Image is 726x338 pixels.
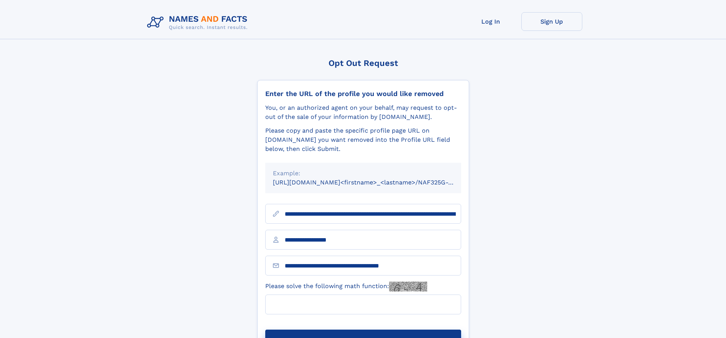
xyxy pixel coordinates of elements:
[265,90,461,98] div: Enter the URL of the profile you would like removed
[265,282,427,292] label: Please solve the following math function:
[460,12,521,31] a: Log In
[257,58,469,68] div: Opt Out Request
[273,179,476,186] small: [URL][DOMAIN_NAME]<firstname>_<lastname>/NAF325G-xxxxxxxx
[273,169,454,178] div: Example:
[265,126,461,154] div: Please copy and paste the specific profile page URL on [DOMAIN_NAME] you want removed into the Pr...
[521,12,582,31] a: Sign Up
[144,12,254,33] img: Logo Names and Facts
[265,103,461,122] div: You, or an authorized agent on your behalf, may request to opt-out of the sale of your informatio...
